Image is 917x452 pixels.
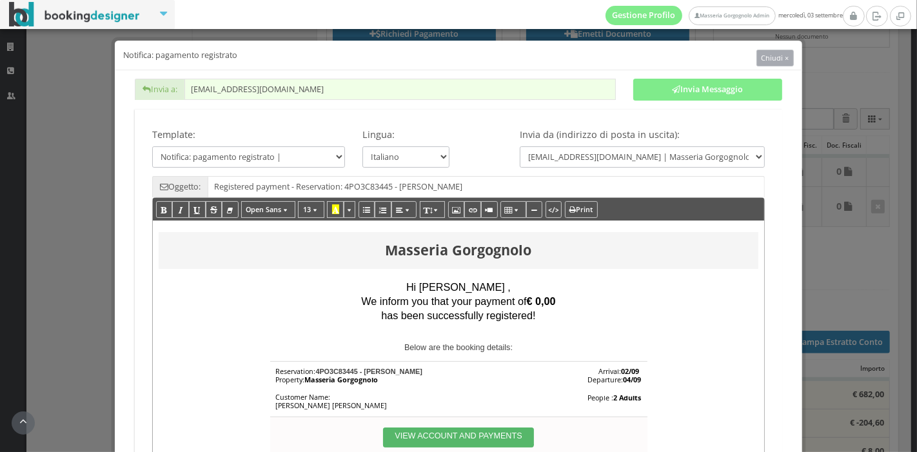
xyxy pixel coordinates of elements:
b: € 0,00 [527,295,556,307]
span: We inform you that your payment of [361,295,555,307]
span: mercoledì, 03 settembre [606,6,843,25]
span: has been successfully registered! [381,310,535,321]
span: Masseria Gorgognolo [305,375,379,384]
span: Customer Name: [PERSON_NAME] [PERSON_NAME] [276,392,388,411]
span: Below are the booking details: [404,343,513,352]
a: Masseria Gorgognolo Admin [689,6,775,25]
button: Print [565,201,598,218]
span: 2 Adults [614,393,642,402]
a: Gestione Profilo [606,6,683,25]
span: VIEW ACCOUNT AND PAYMENTS [395,431,522,440]
img: BookingDesigner.com [9,2,140,27]
button: Close [756,50,794,66]
b: Masseria Gorgognolo [386,241,532,259]
h4: Lingua: [362,129,450,140]
span: 02/09 [622,366,640,376]
h4: Invia da (indirizzo di posta in uscita): [520,129,765,140]
h4: Template: [152,129,344,140]
span: Chiudi × [761,53,789,63]
span: People : [588,393,642,402]
span: 4PO3C83445 - [PERSON_NAME] [316,368,422,375]
a: VIEW ACCOUNT AND PAYMENTS [383,427,533,447]
span: Arrival: Departure: [588,366,642,385]
span: Hi [PERSON_NAME] , [406,281,511,293]
span: 04/09 [624,375,642,384]
button: Invia Messaggio [633,79,782,101]
h5: Notifica: pagamento registrato [123,50,794,61]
